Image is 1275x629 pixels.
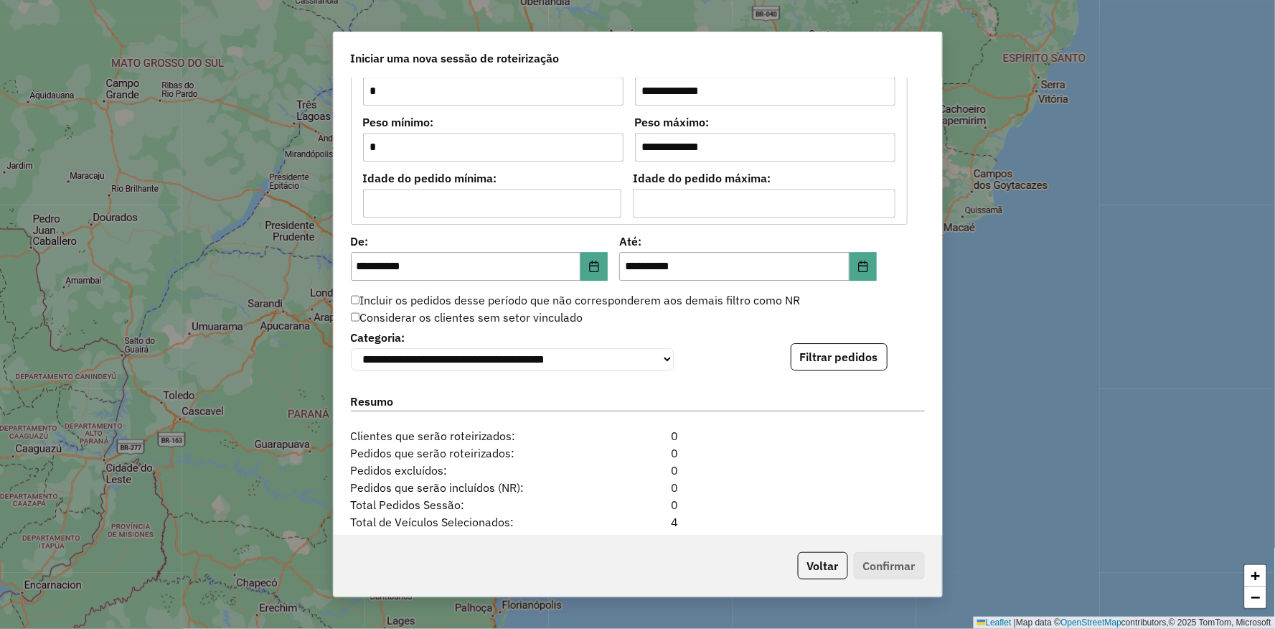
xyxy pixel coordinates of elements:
span: Iniciar uma nova sessão de roteirização [351,50,560,67]
span: Pedidos excluídos: [342,462,588,479]
span: + [1251,567,1261,584]
label: De: [351,233,608,250]
label: Categoria: [351,329,674,346]
input: Considerar os clientes sem setor vinculado [351,312,360,322]
span: Pedidos que serão incluídos (NR): [342,479,588,496]
label: Incluir os pedidos desse período que não corresponderem aos demais filtro como NR [351,292,801,309]
div: 0 [588,462,687,479]
button: Voltar [798,552,848,579]
span: | [1014,618,1016,628]
label: Considerar os clientes sem setor vinculado [351,309,583,326]
div: 0 [588,479,687,496]
div: Map data © contributors,© 2025 TomTom, Microsoft [974,617,1275,629]
input: Incluir os pedidos desse período que não corresponderem aos demais filtro como NR [351,295,360,304]
button: Choose Date [850,252,877,281]
div: 0,00 [588,531,687,548]
label: Até: [619,233,877,250]
button: Filtrar pedidos [791,343,888,371]
div: 4 [588,513,687,531]
a: Zoom out [1245,587,1266,608]
span: − [1251,588,1261,606]
div: 0 [588,444,687,462]
span: Total Pedidos Sessão: [342,496,588,513]
label: Idade do pedido mínima: [363,169,622,187]
label: Idade do pedido máxima: [633,169,895,187]
a: OpenStreetMap [1061,618,1122,628]
label: Peso máximo: [635,113,895,131]
span: Total de Veículos Selecionados: [342,513,588,531]
span: Cubagem total: [342,531,588,548]
label: Resumo [351,393,925,412]
div: 0 [588,496,687,513]
button: Choose Date [580,252,608,281]
a: Leaflet [977,618,1012,628]
label: Peso mínimo: [363,113,624,131]
div: 0 [588,427,687,444]
span: Pedidos que serão roteirizados: [342,444,588,462]
span: Clientes que serão roteirizados: [342,427,588,444]
a: Zoom in [1245,565,1266,587]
